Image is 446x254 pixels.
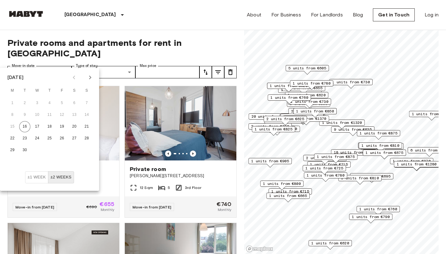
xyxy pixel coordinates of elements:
[32,85,43,97] span: Wednesday
[306,155,344,161] span: 2 units from €865
[359,206,397,212] span: 1 units from €760
[7,37,237,59] span: Private rooms and apartments for rent in [GEOGRAPHIC_DATA]
[266,116,304,122] span: 2 units from €625
[7,145,18,156] button: 29
[359,142,402,152] div: Map marker
[48,171,74,183] button: ±2 weeks
[264,116,307,125] div: Map marker
[251,124,289,129] span: 2 units from €790
[338,175,382,185] div: Map marker
[307,173,344,178] span: 1 units from €780
[425,11,439,19] a: Log in
[133,205,171,209] span: Move-in from [DATE]
[285,92,328,102] div: Map marker
[81,121,92,132] button: 21
[125,86,236,160] img: Marketing picture of unit DE-01-008-005-03HF
[303,165,346,175] div: Map marker
[255,126,300,135] div: Map marker
[44,121,55,132] button: 18
[44,133,55,144] button: 25
[349,214,392,223] div: Map marker
[212,66,224,78] button: tune
[199,66,212,78] button: tune
[19,145,30,156] button: 30
[358,142,401,152] div: Map marker
[15,205,54,209] span: Move-in from [DATE]
[86,204,97,210] span: €690
[332,79,370,85] span: 1 units from €730
[357,130,400,140] div: Map marker
[7,74,24,81] div: [DATE]
[218,207,231,212] span: Monthly
[296,108,334,114] span: 1 units from €850
[25,171,48,183] button: ±1 week
[190,151,196,157] button: Previous image
[130,173,231,179] span: [PERSON_NAME][STREET_ADDRESS]
[269,193,307,199] span: 1 units from €665
[270,83,308,89] span: 1 units from €620
[185,185,201,190] span: 3rd Floor
[288,92,326,98] span: 1 units from €620
[352,214,390,220] span: 1 units from €790
[331,149,377,159] div: Map marker
[361,143,399,148] span: 1 units from €810
[286,116,326,121] span: 1 units from €1370
[397,161,437,167] span: 1 units from €1280
[291,108,329,114] span: 2 units from €655
[317,154,355,160] span: 1 units from €875
[341,175,379,181] span: 1 units from €810
[165,151,171,157] button: Previous image
[319,120,365,129] div: Map marker
[310,162,348,167] span: 1 units from €715
[32,133,43,144] button: 24
[56,121,68,132] button: 19
[284,116,329,125] div: Map marker
[353,11,363,19] a: Blog
[56,133,68,144] button: 26
[81,133,92,144] button: 28
[64,11,116,19] p: [GEOGRAPHIC_DATA]
[76,63,98,68] label: Type of stay
[248,123,292,133] div: Map marker
[69,85,80,97] span: Saturday
[314,154,357,163] div: Map marker
[263,181,301,186] span: 1 units from €800
[7,85,18,97] span: Monday
[255,126,292,132] span: 1 units from €825
[311,11,343,19] a: For Landlords
[251,114,291,119] span: 20 units from €655
[7,11,45,17] img: Habyt
[331,126,374,136] div: Map marker
[69,121,80,132] button: 20
[268,94,311,104] div: Map marker
[394,161,439,171] div: Map marker
[19,121,30,132] button: 16
[360,130,397,136] span: 1 units from €875
[101,207,114,212] span: Monthly
[7,133,18,144] button: 22
[373,8,415,21] a: Get in Touch
[356,206,400,216] div: Map marker
[168,185,170,190] span: 5
[291,99,328,104] span: 1 units from €730
[130,165,166,173] span: Private room
[19,85,30,97] span: Tuesday
[390,158,433,168] div: Map marker
[248,158,292,168] div: Map marker
[140,185,153,190] span: 12 Sqm
[56,85,68,97] span: Friday
[257,126,297,132] span: 1 units from €1150
[85,72,95,83] button: Next month
[286,65,329,75] div: Map marker
[32,121,43,132] button: 17
[266,193,310,202] div: Map marker
[246,245,273,252] a: Mapbox logo
[311,240,349,246] span: 1 units from €620
[283,114,321,120] span: 3 units from €655
[288,108,332,118] div: Map marker
[322,120,362,125] span: 1 units from €1320
[365,150,403,155] span: 1 units from €675
[69,133,80,144] button: 27
[334,150,374,155] span: 18 units from €650
[19,133,30,144] button: 23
